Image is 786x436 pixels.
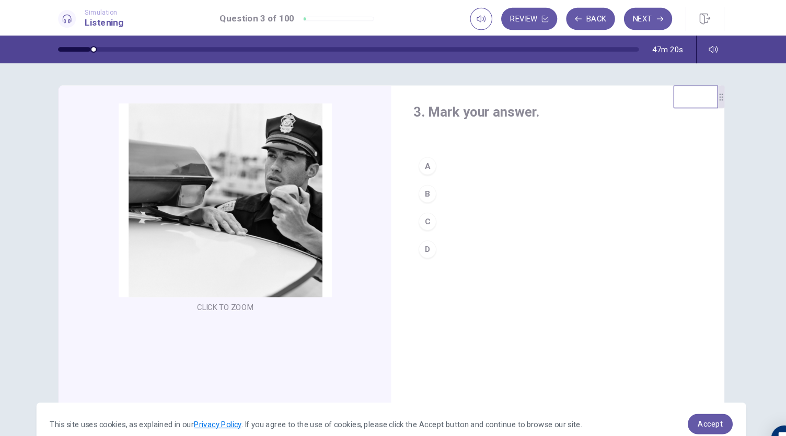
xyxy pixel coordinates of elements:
button: B [414,169,686,196]
div: Open Intercom Messenger [750,400,776,426]
h1: Listening [105,15,141,28]
span: This site uses cookies, as explained in our . If you agree to the use of cookies, please click th... [72,395,573,404]
div: C [419,200,435,217]
button: C [414,196,686,222]
button: A [414,143,686,169]
div: B [419,174,435,191]
button: Back [558,7,604,28]
button: D [414,222,686,248]
button: Review [496,7,549,28]
span: Accept [681,395,705,403]
span: Simulation [105,8,141,15]
h4: 3. Mark your answer. [414,97,686,114]
a: dismiss cookie message [672,389,714,409]
h1: Question 3 of 100 [232,12,302,24]
span: 47m 20s [639,42,667,51]
div: cookieconsent [59,379,727,419]
button: Next [612,7,657,28]
div: A [419,148,435,165]
div: D [419,226,435,243]
a: Privacy Policy [207,395,252,404]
